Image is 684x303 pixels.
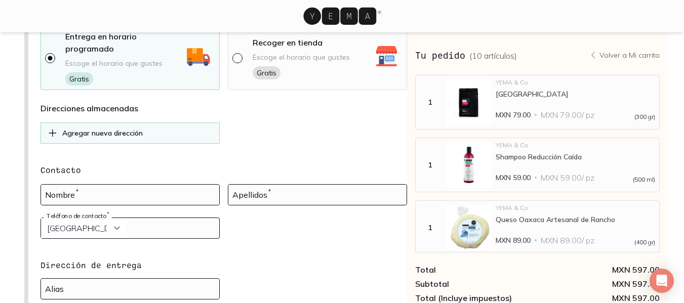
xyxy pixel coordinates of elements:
div: MXN 597.00 [538,279,660,289]
span: ( 10 artículos ) [469,51,517,61]
p: Volver a Mi carrito [599,51,660,60]
h4: Dirección de entrega [41,259,407,271]
label: Teléfono de contacto [44,212,112,220]
span: MXN 79.00 / pz [541,110,594,120]
span: MXN 79.00 [496,110,531,120]
div: Queso Oaxaca Artesanal de Rancho [496,215,655,224]
div: YEMA & Co [496,79,655,85]
h4: Contacto [41,164,407,176]
div: Open Intercom Messenger [650,269,674,293]
input: Ej: Casa, Oficina, Depa mamá [41,279,219,299]
span: MXN 597.00 [538,293,660,303]
img: Queso Oaxaca Artesanal de Rancho [446,205,492,250]
div: 1 [418,98,442,107]
span: MXN 59.00 [496,172,531,183]
div: Shampoo Reducción Caída [496,152,655,161]
p: Agregar nueva dirección [62,128,143,138]
div: 1 [418,160,442,169]
span: (300 gr) [634,114,655,120]
div: [GEOGRAPHIC_DATA] [496,90,655,99]
span: MXN 89.00 [496,235,531,245]
span: Escoge el horario que gustes [253,53,350,62]
h4: Direcciones almacenadas [41,102,407,114]
h3: Tu pedido [415,49,517,62]
span: Gratis [253,66,280,79]
span: (500 ml) [633,177,655,183]
span: MXN 59.00 / pz [541,172,594,183]
div: Total (Incluye impuestos) [415,293,537,303]
p: Recoger en tienda [253,36,323,49]
div: Total [415,265,537,275]
div: 1 [418,223,442,232]
span: Gratis [65,72,93,85]
div: MXN 597.00 [538,265,660,275]
img: Shampoo Reducción Caída [446,142,492,188]
div: YEMA & Co [496,205,655,211]
p: Entrega en horario programado [65,30,183,55]
div: YEMA & Co [496,142,655,148]
div: Subtotal [415,279,537,289]
a: Volver a Mi carrito [589,51,660,60]
span: (400 gr) [634,239,655,245]
span: Escoge el horario que gustes [65,59,163,68]
img: Café de Oaxaca [446,79,492,125]
span: MXN 89.00 / pz [541,235,594,245]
